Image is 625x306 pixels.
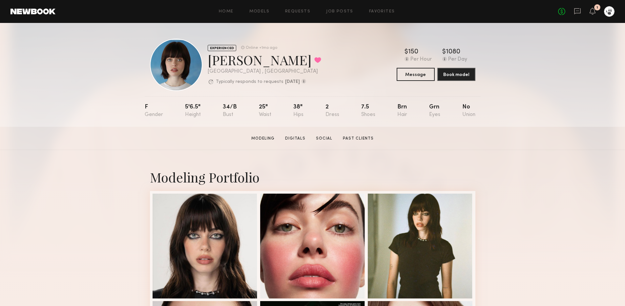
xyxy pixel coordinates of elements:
[410,57,432,63] div: Per Hour
[325,104,339,118] div: 2
[313,136,335,142] a: Social
[208,51,321,68] div: [PERSON_NAME]
[405,49,408,55] div: $
[429,104,440,118] div: Grn
[437,68,475,81] button: Book model
[408,49,418,55] div: 150
[397,68,435,81] button: Message
[249,136,277,142] a: Modeling
[150,168,475,186] div: Modeling Portfolio
[442,49,446,55] div: $
[249,10,269,14] a: Models
[596,6,598,10] div: 1
[369,10,395,14] a: Favorites
[448,57,467,63] div: Per Day
[282,136,308,142] a: Digitals
[223,104,237,118] div: 34/b
[145,104,163,118] div: F
[208,45,236,51] div: EXPERIENCED
[285,10,310,14] a: Requests
[293,104,303,118] div: 38"
[246,46,277,50] div: Online +1mo ago
[216,80,283,84] p: Typically responds to requests
[326,10,353,14] a: Job Posts
[397,104,407,118] div: Brn
[285,80,300,84] b: [DATE]
[361,104,375,118] div: 7.5
[208,69,321,74] div: [GEOGRAPHIC_DATA] , [GEOGRAPHIC_DATA]
[219,10,234,14] a: Home
[259,104,271,118] div: 25"
[462,104,475,118] div: No
[340,136,376,142] a: Past Clients
[185,104,201,118] div: 5'6.5"
[446,49,460,55] div: 1080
